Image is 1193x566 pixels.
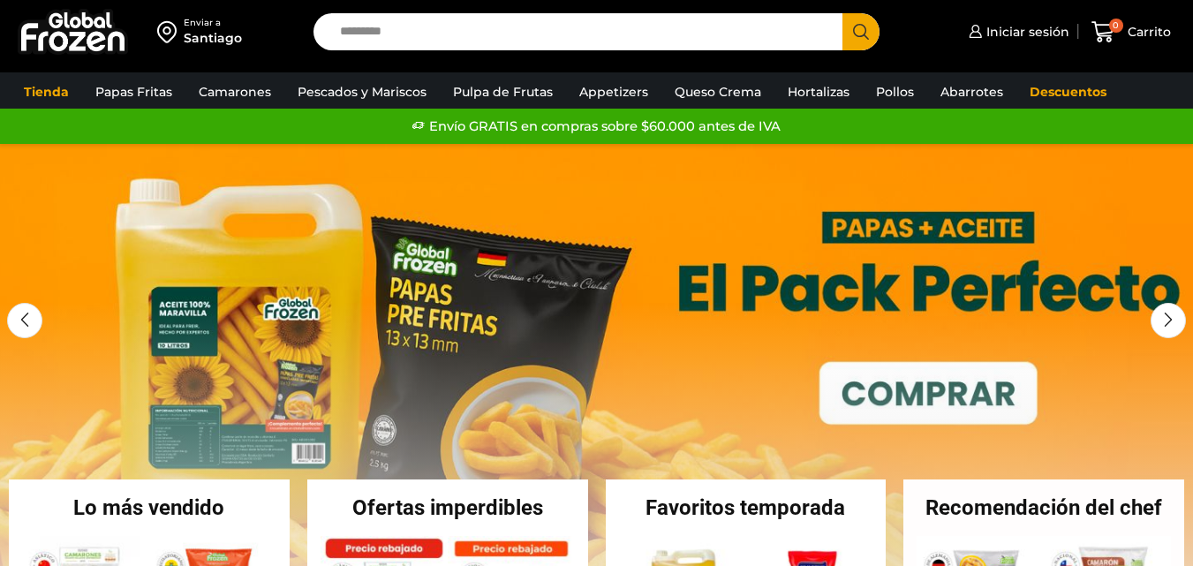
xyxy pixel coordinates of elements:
[87,75,181,109] a: Papas Fritas
[982,23,1069,41] span: Iniciar sesión
[1021,75,1115,109] a: Descuentos
[867,75,923,109] a: Pollos
[570,75,657,109] a: Appetizers
[903,497,1184,518] h2: Recomendación del chef
[932,75,1012,109] a: Abarrotes
[15,75,78,109] a: Tienda
[842,13,880,50] button: Search button
[184,17,242,29] div: Enviar a
[1087,11,1175,53] a: 0 Carrito
[444,75,562,109] a: Pulpa de Frutas
[1123,23,1171,41] span: Carrito
[606,497,887,518] h2: Favoritos temporada
[666,75,770,109] a: Queso Crema
[307,497,588,518] h2: Ofertas imperdibles
[190,75,280,109] a: Camarones
[9,497,290,518] h2: Lo más vendido
[779,75,858,109] a: Hortalizas
[157,17,184,47] img: address-field-icon.svg
[289,75,435,109] a: Pescados y Mariscos
[1151,303,1186,338] div: Next slide
[184,29,242,47] div: Santiago
[1109,19,1123,33] span: 0
[964,14,1069,49] a: Iniciar sesión
[7,303,42,338] div: Previous slide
